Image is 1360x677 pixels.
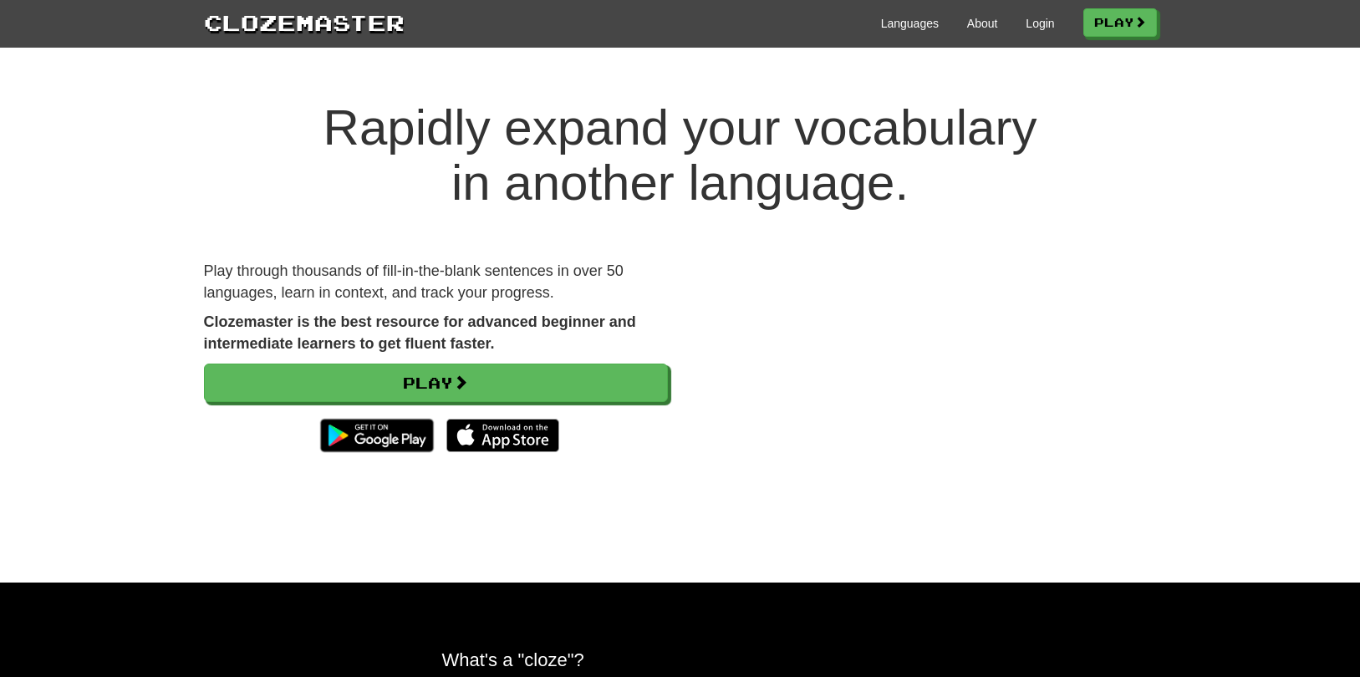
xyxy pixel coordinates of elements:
a: Clozemaster [204,7,405,38]
a: Play [204,364,668,402]
a: Login [1026,15,1054,32]
a: Play [1083,8,1157,37]
strong: Clozemaster is the best resource for advanced beginner and intermediate learners to get fluent fa... [204,313,636,352]
p: Play through thousands of fill-in-the-blank sentences in over 50 languages, learn in context, and... [204,261,668,303]
a: About [967,15,998,32]
img: Download_on_the_App_Store_Badge_US-UK_135x40-25178aeef6eb6b83b96f5f2d004eda3bffbb37122de64afbaef7... [446,419,559,452]
h2: What's a "cloze"? [442,649,919,670]
img: Get it on Google Play [312,410,441,461]
a: Languages [881,15,939,32]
